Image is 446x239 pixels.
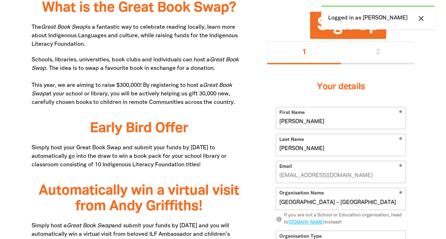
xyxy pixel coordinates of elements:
[32,57,239,71] em: Great Book Swap
[267,41,341,64] button: Stage 1
[317,17,379,39] span: Sign Up
[276,216,282,222] i: info
[417,14,425,23] i: close
[284,212,406,226] div: If you are not a School or Education organisation, head to instead!
[42,1,236,15] span: What is the Great Book Swap?
[89,122,188,135] span: Early Bird Offer
[32,83,232,96] em: Great Book Swap
[32,144,246,169] p: Simply host your Great Book Swap and submit your funds by [DATE] to automatically go into the dra...
[288,220,324,224] a: [DOMAIN_NAME]
[32,23,246,49] p: The is a fantastic way to celebrate reading locally, learn more about Indigenous Languages and cu...
[38,184,239,213] span: Automatically win a virtual visit from Andy Griffiths!
[415,14,428,23] button: close
[321,6,435,29] div: Logged in as [PERSON_NAME]
[32,56,246,107] p: Schools, libraries, universities, book clubs and individuals can host a . The idea is to swap a f...
[41,25,86,30] em: Great Book Swap
[67,223,112,228] em: Great Book Swap
[276,73,406,101] h3: Your details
